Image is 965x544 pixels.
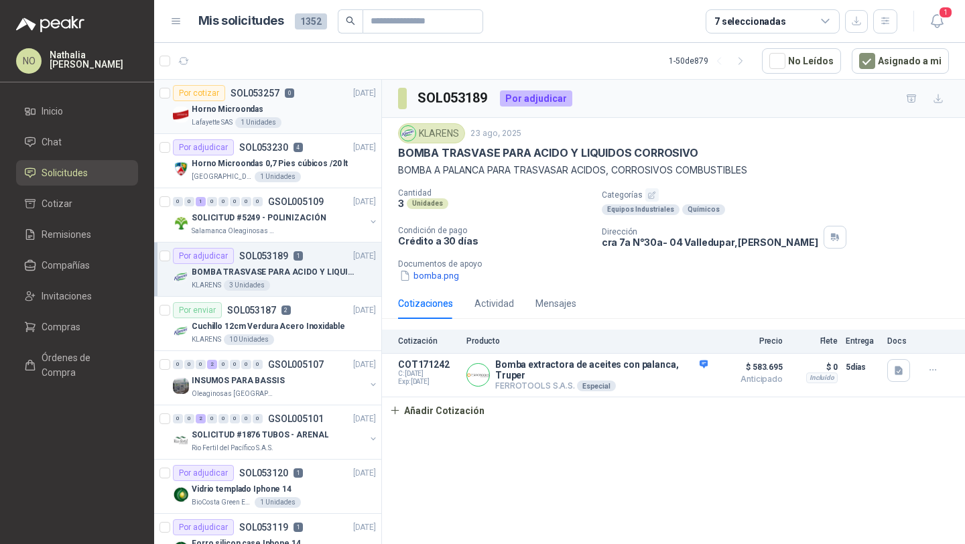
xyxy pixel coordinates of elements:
[353,521,376,534] p: [DATE]
[398,359,458,370] p: COT171242
[398,188,591,198] p: Cantidad
[218,197,229,206] div: 0
[791,359,838,375] p: $ 0
[173,248,234,264] div: Por adjudicar
[173,519,234,535] div: Por adjudicar
[398,269,460,283] button: bomba.png
[398,163,949,178] p: BOMBA A PALANCA PARA TRASVASAR ACIDOS, CORROSIVOS COMBUSTIBLES
[602,236,818,248] p: cra 7a N°30a- 04 Valledupar , [PERSON_NAME]
[716,336,783,346] p: Precio
[239,468,288,478] p: SOL053120
[154,134,381,188] a: Por adjudicarSOL0532304[DATE] Company LogoHorno Microondas 0,7 Pies cúbicos /20 lt[GEOGRAPHIC_DAT...
[16,191,138,216] a: Cotizar
[42,258,90,273] span: Compañías
[602,227,818,236] p: Dirección
[495,381,708,391] p: FERROTOOLS S.A.S.
[207,414,217,423] div: 0
[467,364,489,386] img: Company Logo
[294,143,303,152] p: 4
[353,358,376,371] p: [DATE]
[353,87,376,100] p: [DATE]
[846,359,879,375] p: 5 días
[470,127,521,140] p: 23 ago, 2025
[173,107,189,123] img: Company Logo
[241,197,251,206] div: 0
[207,197,217,206] div: 0
[16,345,138,385] a: Órdenes de Compra
[184,360,194,369] div: 0
[353,250,376,263] p: [DATE]
[173,360,183,369] div: 0
[398,336,458,346] p: Cotización
[192,334,221,345] p: KLARENS
[192,320,344,333] p: Cuchillo 12cm Verdura Acero Inoxidable
[239,143,288,152] p: SOL053230
[398,378,458,386] span: Exp: [DATE]
[241,414,251,423] div: 0
[294,251,303,261] p: 1
[192,172,252,182] p: [GEOGRAPHIC_DATA][PERSON_NAME]
[184,197,194,206] div: 0
[577,381,616,391] div: Especial
[398,146,698,160] p: BOMBA TRASVASE PARA ACIDO Y LIQUIDOS CORROSIVO
[218,360,229,369] div: 0
[602,204,680,215] div: Equipos Industriales
[791,336,838,346] p: Flete
[285,88,294,98] p: 0
[294,468,303,478] p: 1
[398,370,458,378] span: C: [DATE]
[925,9,949,33] button: 1
[669,50,751,72] div: 1 - 50 de 879
[682,204,725,215] div: Químicos
[16,129,138,155] a: Chat
[173,411,379,454] a: 0 0 2 0 0 0 0 0 GSOL005101[DATE] Company LogoSOLICITUD #1876 TUBOS - ARENALRio Fertil del Pacífic...
[255,497,301,508] div: 1 Unidades
[353,413,376,425] p: [DATE]
[253,360,263,369] div: 0
[938,6,953,19] span: 1
[42,165,88,180] span: Solicitudes
[16,314,138,340] a: Compras
[16,160,138,186] a: Solicitudes
[192,212,326,224] p: SOLICITUD #5249 - POLINIZACIÓN
[417,88,489,109] h3: SOL053189
[253,197,263,206] div: 0
[173,85,225,101] div: Por cotizar
[42,289,92,303] span: Invitaciones
[42,196,72,211] span: Cotizar
[173,161,189,177] img: Company Logo
[846,336,879,346] p: Entrega
[353,141,376,154] p: [DATE]
[154,460,381,514] a: Por adjudicarSOL0531201[DATE] Company LogoVidrio templado Iphone 14BioCosta Green Energy S.A.S1 U...
[716,359,783,375] span: $ 583.695
[268,414,324,423] p: GSOL005101
[230,414,240,423] div: 0
[398,296,453,311] div: Cotizaciones
[42,320,80,334] span: Compras
[398,198,404,209] p: 3
[173,215,189,231] img: Company Logo
[500,90,572,107] div: Por adjudicar
[173,432,189,448] img: Company Logo
[192,497,252,508] p: BioCosta Green Energy S.A.S
[227,305,276,315] p: SOL053187
[192,389,276,399] p: Oleaginosas [GEOGRAPHIC_DATA][PERSON_NAME]
[602,188,960,202] p: Categorías
[192,157,348,170] p: Horno Microondas 0,7 Pies cúbicos /20 lt
[294,523,303,532] p: 1
[16,98,138,124] a: Inicio
[154,297,381,351] a: Por enviarSOL0531872[DATE] Company LogoCuchillo 12cm Verdura Acero InoxidableKLARENS10 Unidades
[474,296,514,311] div: Actividad
[42,227,91,242] span: Remisiones
[295,13,327,29] span: 1352
[192,226,276,236] p: Salamanca Oleaginosas SAS
[192,117,233,128] p: Lafayette SAS
[382,397,492,424] button: Añadir Cotización
[173,194,379,236] a: 0 0 1 0 0 0 0 0 GSOL005109[DATE] Company LogoSOLICITUD #5249 - POLINIZACIÓNSalamanca Oleaginosas SAS
[218,414,229,423] div: 0
[762,48,841,74] button: No Leídos
[42,350,125,380] span: Órdenes de Compra
[50,50,138,69] p: Nathalia [PERSON_NAME]
[224,334,274,345] div: 10 Unidades
[173,378,189,394] img: Company Logo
